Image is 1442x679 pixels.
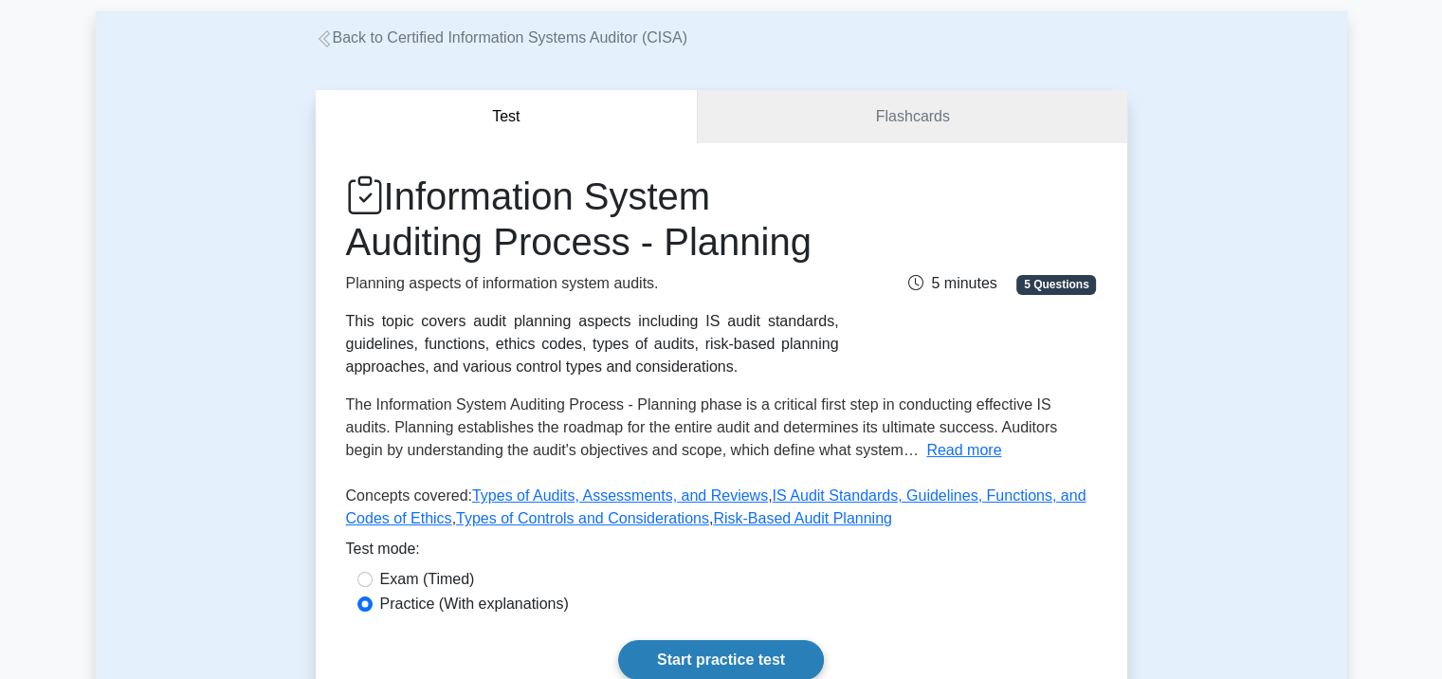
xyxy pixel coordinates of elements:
[346,310,839,378] div: This topic covers audit planning aspects including IS audit standards, guidelines, functions, eth...
[456,510,709,526] a: Types of Controls and Considerations
[698,90,1126,144] a: Flashcards
[1016,275,1096,294] span: 5 Questions
[346,272,839,295] p: Planning aspects of information system audits.
[346,174,839,265] h1: Information System Auditing Process - Planning
[346,396,1058,458] span: The Information System Auditing Process - Planning phase is a critical first step in conducting e...
[346,538,1097,568] div: Test mode:
[380,568,475,591] label: Exam (Timed)
[316,90,699,144] button: Test
[926,439,1001,462] button: Read more
[713,510,892,526] a: Risk-Based Audit Planning
[316,29,687,46] a: Back to Certified Information Systems Auditor (CISA)
[472,487,768,504] a: Types of Audits, Assessments, and Reviews
[380,593,569,615] label: Practice (With explanations)
[908,275,996,291] span: 5 minutes
[346,485,1097,538] p: Concepts covered: , , ,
